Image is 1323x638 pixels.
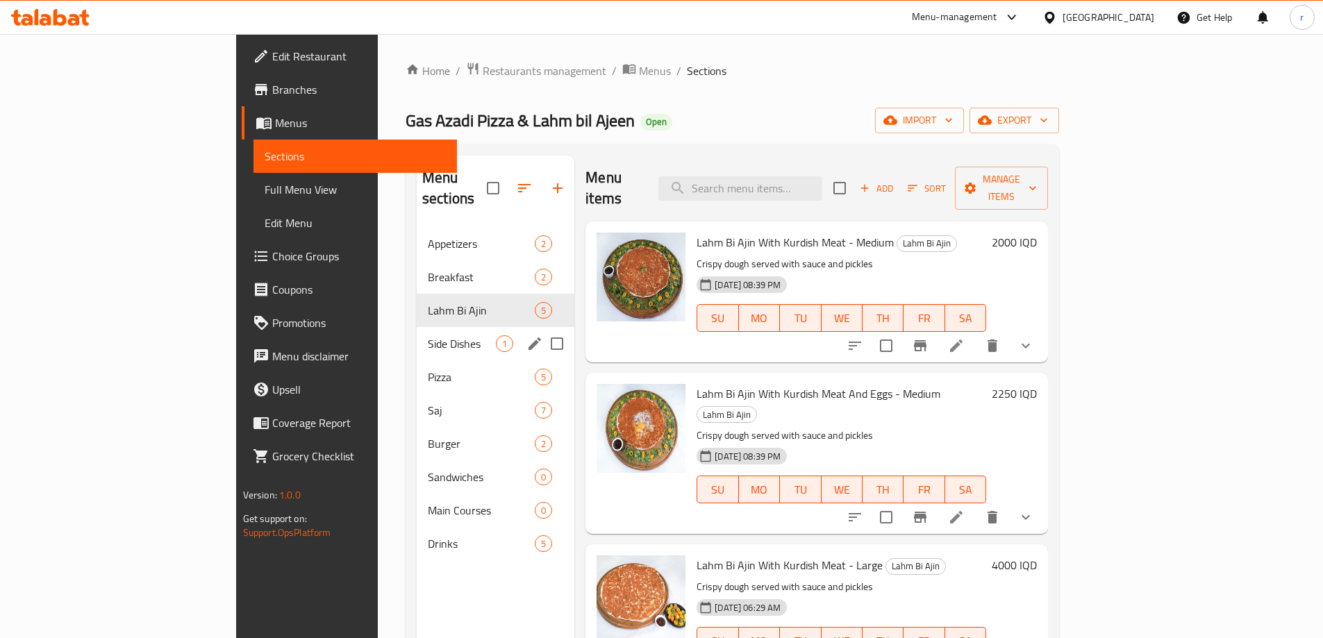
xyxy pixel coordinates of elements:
button: Branch-specific-item [904,329,937,362]
button: WE [822,476,863,503]
button: TH [863,476,904,503]
button: WE [822,304,863,332]
p: Crispy dough served with sauce and pickles [697,578,986,596]
span: Sort sections [508,171,541,205]
span: import [886,112,953,129]
button: Add [854,178,899,199]
button: show more [1009,329,1042,362]
div: Breakfast [428,269,535,285]
span: Full Menu View [265,181,446,198]
button: Add section [541,171,574,205]
span: Upsell [272,381,446,398]
a: Coupons [242,273,457,306]
button: SU [697,304,738,332]
a: Menus [242,106,457,140]
span: Drinks [428,535,535,552]
h6: 2250 IQD [992,384,1037,403]
div: items [535,535,552,552]
span: Promotions [272,314,446,331]
span: [DATE] 08:39 PM [709,278,786,292]
span: Coverage Report [272,414,446,431]
div: Side Dishes [428,335,496,352]
button: export [970,108,1059,133]
button: Sort [904,178,949,199]
span: Select section [825,174,854,203]
button: Manage items [955,167,1048,210]
a: Edit menu item [948,337,965,354]
div: Main Courses0 [417,494,574,527]
span: 2 [535,271,551,284]
span: Grocery Checklist [272,448,446,464]
span: 0 [535,504,551,517]
span: Appetizers [428,235,535,252]
a: Upsell [242,373,457,406]
button: SU [697,476,738,503]
span: Menus [639,62,671,79]
div: Sandwiches [428,469,535,485]
span: Sections [687,62,726,79]
span: Pizza [428,369,535,385]
div: Breakfast2 [417,260,574,294]
img: Lahm Bi Ajin With Kurdish Meat - Medium [597,233,685,321]
div: items [496,335,513,352]
h2: Menu items [585,167,642,209]
div: Lahm Bi Ajin [697,406,757,423]
span: SU [703,480,733,500]
span: Lahm Bi Ajin With Kurdish Meat - Large [697,555,883,576]
div: items [535,435,552,452]
a: Branches [242,73,457,106]
button: TU [780,304,821,332]
nav: Menu sections [417,221,574,566]
span: Edit Menu [265,215,446,231]
a: Coverage Report [242,406,457,439]
span: SU [703,308,733,328]
div: Sandwiches0 [417,460,574,494]
div: Open [640,114,672,131]
button: sort-choices [838,329,872,362]
button: delete [976,329,1009,362]
a: Support.OpsPlatform [243,523,331,542]
div: items [535,269,552,285]
a: Grocery Checklist [242,439,457,473]
span: export [981,112,1048,129]
div: items [535,502,552,519]
div: items [535,302,552,319]
a: Restaurants management [466,62,606,80]
a: Edit Restaurant [242,40,457,73]
span: 5 [535,371,551,384]
button: edit [524,333,545,354]
span: [DATE] 06:29 AM [709,601,786,614]
button: import [875,108,964,133]
button: TH [863,304,904,332]
span: Lahm Bi Ajin [897,235,956,251]
a: Menu disclaimer [242,339,457,373]
div: Burger2 [417,427,574,460]
li: / [456,62,460,79]
span: 2 [535,237,551,251]
span: 0 [535,471,551,484]
span: Sections [265,148,446,165]
span: [DATE] 08:39 PM [709,450,786,463]
span: Lahm Bi Ajin With Kurdish Meat - Medium [697,232,894,253]
button: SA [945,304,986,332]
span: Burger [428,435,535,452]
span: Choice Groups [272,248,446,265]
button: Branch-specific-item [904,501,937,534]
button: delete [976,501,1009,534]
span: Lahm Bi Ajin [428,302,535,319]
h6: 4000 IQD [992,555,1037,575]
button: MO [739,304,780,332]
div: items [535,235,552,252]
span: Select to update [872,503,901,532]
span: Version: [243,486,277,504]
li: / [612,62,617,79]
span: Lahm Bi Ajin [697,407,756,423]
div: Saj7 [417,394,574,427]
span: Add item [854,178,899,199]
span: TH [868,480,898,500]
span: Gas Azadi Pizza & Lahm bil Ajeen [406,105,635,136]
span: 2 [535,437,551,451]
span: FR [909,480,939,500]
